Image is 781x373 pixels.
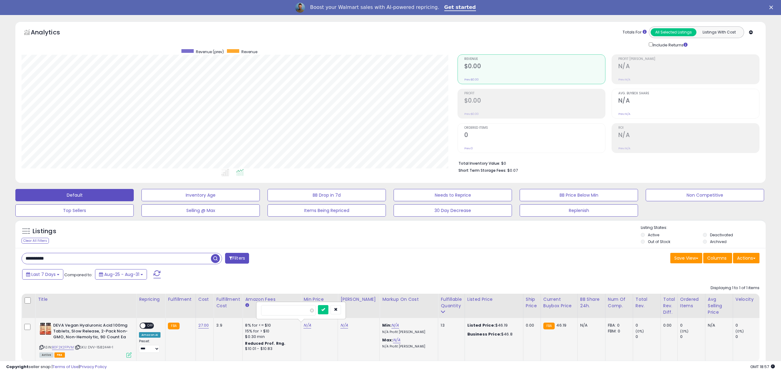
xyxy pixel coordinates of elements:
[6,364,107,370] div: seller snap | |
[53,323,128,341] b: DEVA Vegan Hyaluronic Acid 100mg Tablets, Slow Release, 2-Pack Non-GMO, Non-Hemolytic, 90 Count Ea
[458,168,506,173] b: Short Term Storage Fees:
[80,364,107,370] a: Privacy Policy
[458,161,500,166] b: Total Inventory Value:
[441,296,462,309] div: Fulfillable Quantity
[382,344,433,349] p: N/A Profit [PERSON_NAME]
[618,112,630,116] small: Prev: N/A
[464,132,605,140] h2: 0
[618,78,630,81] small: Prev: N/A
[6,364,29,370] strong: Copyright
[303,296,335,303] div: Min Price
[245,303,249,308] small: Amazon Fees.
[648,232,659,238] label: Active
[467,332,518,337] div: $46.8
[382,322,391,328] b: Min:
[467,296,521,303] div: Listed Price
[245,346,296,351] div: $10.01 - $10.83
[393,337,400,343] a: N/A
[54,352,65,358] span: FBA
[464,63,605,71] h2: $0.00
[618,57,759,61] span: Profit [PERSON_NAME]
[464,112,479,116] small: Prev: $0.00
[31,271,56,277] span: Last 7 Days
[526,296,538,309] div: Ship Price
[245,296,298,303] div: Amazon Fees
[710,239,727,244] label: Archived
[268,204,386,217] button: Items Being Repriced
[526,323,536,328] div: 0.00
[769,6,775,9] div: Close
[608,328,628,334] div: FBM: 0
[52,345,74,350] a: B0F2K2FPVM
[646,189,764,201] button: Non Competitive
[241,49,257,54] span: Revenue
[382,337,393,343] b: Max:
[735,334,760,340] div: 0
[708,323,728,328] div: N/A
[145,323,155,328] span: OFF
[104,271,139,277] span: Aug-25 - Aug-31
[141,189,260,201] button: Inventory Age
[39,352,54,358] span: All listings currently available for purchase on Amazon
[75,345,113,350] span: | SKU: DVV-1582444-1
[245,341,285,346] b: Reduced Prof. Rng.
[245,328,296,334] div: 15% for > $10
[636,296,658,309] div: Total Rev.
[444,4,476,11] a: Get started
[663,323,673,328] div: 0.00
[680,296,703,309] div: Ordered Items
[618,132,759,140] h2: N/A
[520,189,638,201] button: BB Price Below Min
[680,329,689,334] small: (0%)
[216,323,238,328] div: 3.9
[608,323,628,328] div: FBA: 0
[543,323,555,329] small: FBA
[750,364,775,370] span: 2025-09-10 18:57 GMT
[710,232,733,238] label: Deactivated
[735,329,744,334] small: (0%)
[382,296,435,303] div: Markup on Cost
[198,322,209,328] a: 27.00
[139,339,161,353] div: Preset:
[651,28,696,36] button: All Selected Listings
[636,334,660,340] div: 0
[543,296,575,309] div: Current Buybox Price
[22,269,63,280] button: Last 7 Days
[507,167,518,173] span: $0.07
[268,189,386,201] button: BB Drop in 7d
[735,323,760,328] div: 0
[711,285,759,291] div: Displaying 1 to 1 of 1 items
[64,272,93,278] span: Compared to:
[458,159,755,167] li: $0
[636,329,644,334] small: (0%)
[394,204,512,217] button: 30 Day Decrease
[380,294,438,318] th: The percentage added to the cost of goods (COGS) that forms the calculator for Min & Max prices.
[53,364,79,370] a: Terms of Use
[680,323,705,328] div: 0
[464,126,605,130] span: Ordered Items
[580,323,601,328] div: N/A
[216,296,240,309] div: Fulfillment Cost
[196,49,224,54] span: Revenue (prev)
[663,296,675,316] div: Total Rev. Diff.
[618,63,759,71] h2: N/A
[33,227,56,236] h5: Listings
[441,323,460,328] div: 13
[648,239,670,244] label: Out of Stock
[198,296,211,303] div: Cost
[636,323,660,328] div: 0
[618,92,759,95] span: Avg. Buybox Share
[22,238,49,244] div: Clear All Filters
[680,334,705,340] div: 0
[391,322,399,328] a: N/A
[467,322,495,328] b: Listed Price:
[394,189,512,201] button: Needs to Reprice
[520,204,638,217] button: Replenish
[139,332,161,338] div: Amazon AI
[31,28,72,38] h5: Analytics
[703,253,732,263] button: Columns
[464,147,473,150] small: Prev: 0
[733,253,759,263] button: Actions
[696,28,742,36] button: Listings With Cost
[340,296,377,303] div: [PERSON_NAME]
